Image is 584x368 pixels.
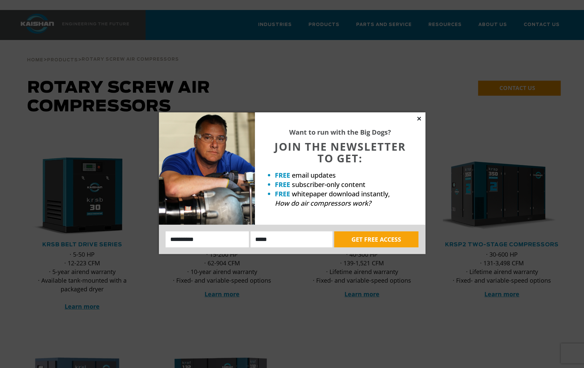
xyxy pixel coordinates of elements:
input: Name: [166,231,249,247]
strong: FREE [275,171,290,180]
span: subscriber-only content [292,180,365,189]
strong: FREE [275,189,290,198]
em: How do air compressors work? [275,199,371,208]
strong: Want to run with the Big Dogs? [289,128,391,137]
span: JOIN THE NEWSLETTER TO GET: [275,139,406,165]
button: GET FREE ACCESS [334,231,418,247]
button: Close [416,116,422,122]
input: Email [251,231,332,247]
span: whitepaper download instantly, [292,189,390,198]
strong: FREE [275,180,290,189]
span: email updates [292,171,336,180]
